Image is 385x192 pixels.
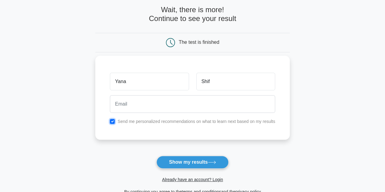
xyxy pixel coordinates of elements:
a: Already have an account? Login [162,177,223,182]
button: Show my results [156,156,228,169]
div: The test is finished [179,40,219,45]
input: Email [110,95,275,113]
input: Last name [196,73,275,90]
h4: Wait, there is more! Continue to see your result [95,5,290,23]
label: Send me personalized recommendations on what to learn next based on my results [117,119,275,124]
input: First name [110,73,189,90]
